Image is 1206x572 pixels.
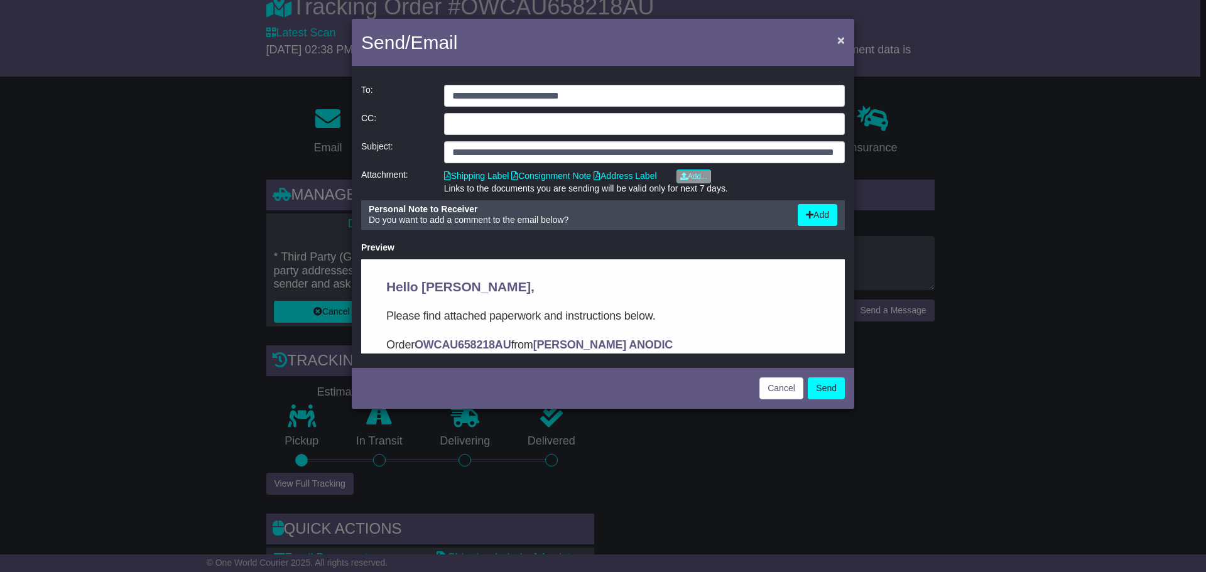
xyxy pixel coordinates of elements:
[355,113,438,135] div: CC:
[53,79,149,92] strong: OWCAU658218AU
[676,170,711,183] a: Add...
[759,377,803,399] button: Cancel
[25,77,459,129] p: Order from to . In this email you’ll find important information about your order, and what you ne...
[355,85,438,107] div: To:
[798,204,837,226] button: Add
[808,377,845,399] button: Send
[594,171,657,181] a: Address Label
[511,171,591,181] a: Consignment Note
[355,170,438,194] div: Attachment:
[361,242,845,253] div: Preview
[837,33,845,47] span: ×
[362,204,791,226] div: Do you want to add a comment to the email below?
[831,27,851,53] button: Close
[25,48,459,65] p: Please find attached paperwork and instructions below.
[369,204,785,215] div: Personal Note to Receiver
[355,141,438,163] div: Subject:
[444,171,509,181] a: Shipping Label
[444,183,845,194] div: Links to the documents you are sending will be valid only for next 7 days.
[361,28,457,57] h4: Send/Email
[25,20,173,35] span: Hello [PERSON_NAME],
